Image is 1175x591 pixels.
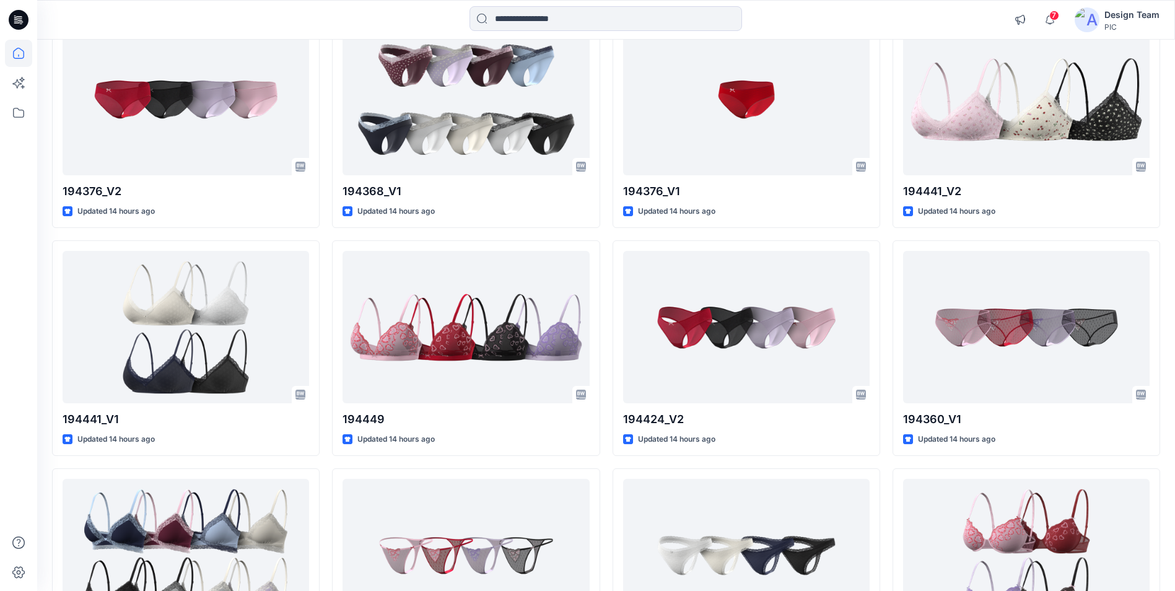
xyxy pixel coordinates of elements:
[903,183,1150,200] p: 194441_V2
[638,205,715,218] p: Updated 14 hours ago
[343,23,589,175] a: 194368_V1
[63,251,309,403] a: 194441_V1
[623,23,870,175] a: 194376_V1
[343,183,589,200] p: 194368_V1
[63,411,309,428] p: 194441_V1
[77,433,155,446] p: Updated 14 hours ago
[1049,11,1059,20] span: 7
[623,183,870,200] p: 194376_V1
[343,411,589,428] p: 194449
[638,433,715,446] p: Updated 14 hours ago
[1104,22,1160,32] div: PIC
[903,251,1150,403] a: 194360_V1
[63,183,309,200] p: 194376_V2
[903,23,1150,175] a: 194441_V2
[357,205,435,218] p: Updated 14 hours ago
[357,433,435,446] p: Updated 14 hours ago
[343,251,589,403] a: 194449
[77,205,155,218] p: Updated 14 hours ago
[63,23,309,175] a: 194376_V2
[623,411,870,428] p: 194424_V2
[1104,7,1160,22] div: Design Team
[918,205,995,218] p: Updated 14 hours ago
[903,411,1150,428] p: 194360_V1
[918,433,995,446] p: Updated 14 hours ago
[623,251,870,403] a: 194424_V2
[1075,7,1099,32] img: avatar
